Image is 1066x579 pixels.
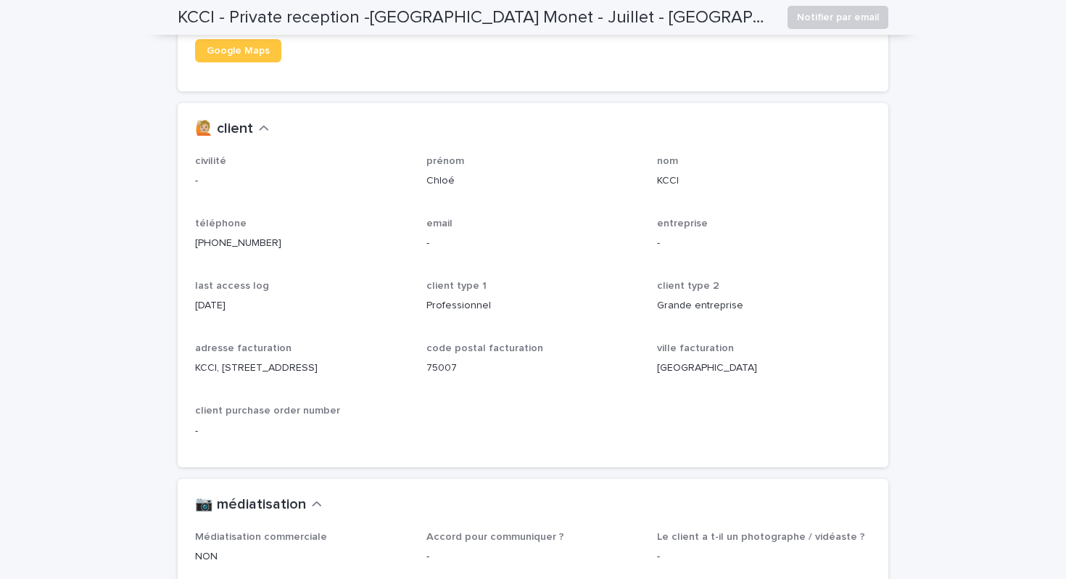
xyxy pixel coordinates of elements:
button: Notifier par email [788,6,888,29]
span: Accord pour communiquer ? [426,532,564,542]
p: [GEOGRAPHIC_DATA] [657,361,871,376]
span: téléphone [195,218,247,229]
span: nom [657,156,678,166]
span: client type 1 [426,281,487,291]
span: prénom [426,156,464,166]
p: - [426,236,640,251]
p: - [657,549,871,564]
h2: 🙋🏼 client [195,120,253,138]
p: 75007 [426,361,640,376]
p: Professionnel [426,298,640,313]
span: code postal facturation [426,343,543,353]
span: client type 2 [657,281,719,291]
p: Grande entreprise [657,298,871,313]
p: Chloé [426,173,640,189]
p: NON [195,549,409,564]
p: - [426,549,640,564]
h2: KCCI - Private reception -[GEOGRAPHIC_DATA] Monet - Juillet - [GEOGRAPHIC_DATA] [178,7,776,28]
span: last access log [195,281,269,291]
span: adresse facturation [195,343,292,353]
p: KCCI, [STREET_ADDRESS] [195,361,409,376]
button: 🙋🏼 client [195,120,269,138]
p: - [195,173,409,189]
span: client purchase order number [195,406,340,416]
span: ville facturation [657,343,734,353]
a: [PHONE_NUMBER] [195,238,281,248]
span: Médiatisation commerciale [195,532,327,542]
span: Notifier par email [797,10,879,25]
span: Google Maps [207,46,270,56]
span: civilité [195,156,226,166]
p: [DATE] [195,298,409,313]
button: 📷 médiatisation [195,496,322,514]
p: - [657,236,871,251]
h2: 📷 médiatisation [195,496,306,514]
p: KCCI [657,173,871,189]
a: Google Maps [195,39,281,62]
p: - [195,424,409,439]
span: entreprise [657,218,708,229]
span: Le client a t-il un photographe / vidéaste ? [657,532,865,542]
span: email [426,218,453,229]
